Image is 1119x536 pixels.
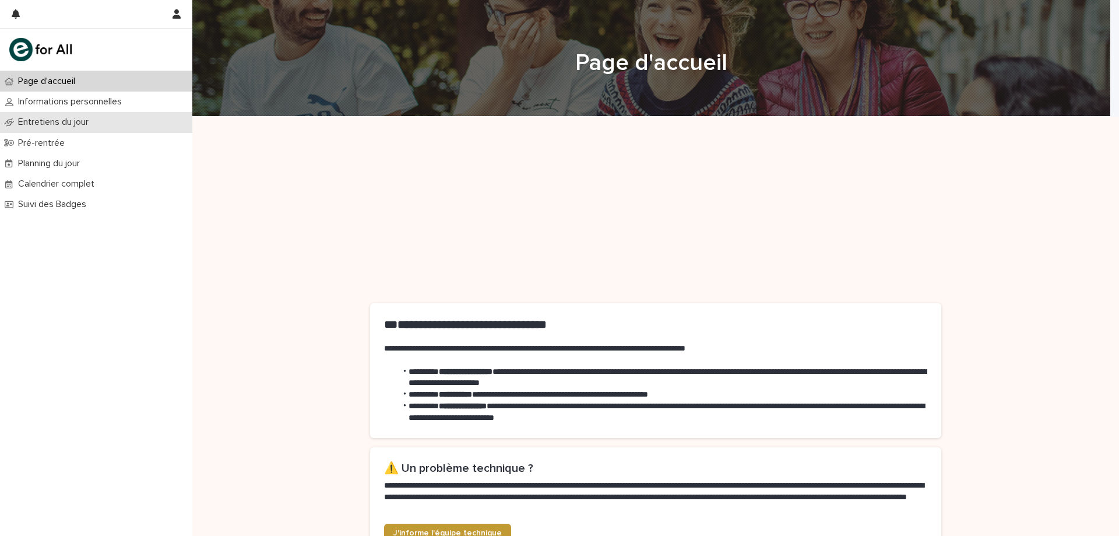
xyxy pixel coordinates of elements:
[13,138,74,149] p: Pré-rentrée
[384,461,927,475] h2: ⚠️ Un problème technique ?
[13,158,89,169] p: Planning du jour
[13,178,104,190] p: Calendrier complet
[9,38,72,61] img: mHINNnv7SNCQZijbaqql
[13,117,98,128] p: Entretiens du jour
[13,76,85,87] p: Page d'accueil
[366,49,937,77] h1: Page d'accueil
[13,96,131,107] p: Informations personnelles
[13,199,96,210] p: Suivi des Badges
